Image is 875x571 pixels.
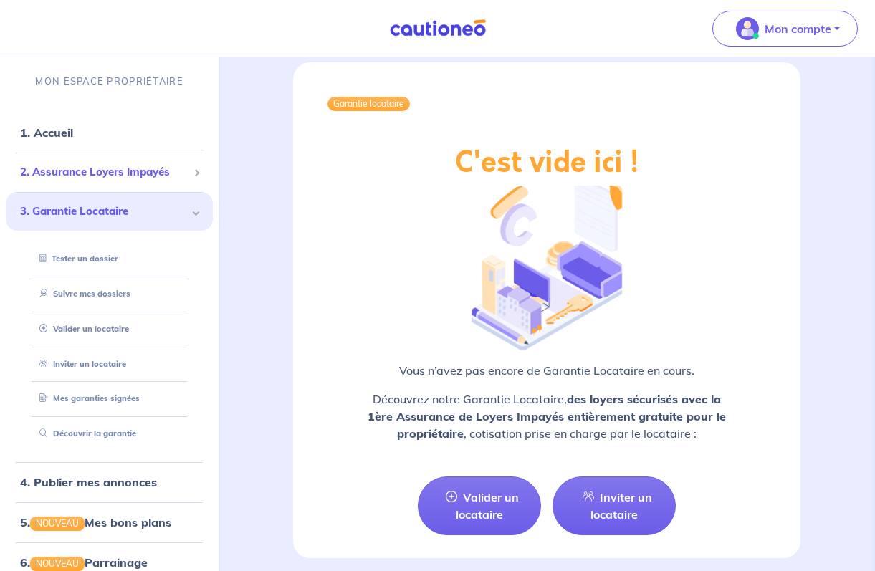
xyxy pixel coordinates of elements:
[327,362,766,379] p: Vous n’avez pas encore de Garantie Locataire en cours.
[23,282,196,306] div: Suivre mes dossiers
[455,145,639,180] h2: C'est vide ici !
[418,476,541,535] a: Valider un locataire
[6,508,213,537] div: 5.NOUVEAUMes bons plans
[472,174,622,350] img: illu_empty_gl.png
[327,390,766,442] p: Découvrez notre Garantie Locataire, , cotisation prise en charge par le locataire :
[23,387,196,411] div: Mes garanties signées
[23,247,196,271] div: Tester un dossier
[34,289,130,299] a: Suivre mes dossiers
[20,203,188,219] span: 3. Garantie Locataire
[34,323,129,333] a: Valider un locataire
[6,158,213,186] div: 2. Assurance Loyers Impayés
[23,422,196,446] div: Découvrir la garantie
[35,75,183,88] p: MON ESPACE PROPRIÉTAIRE
[6,468,213,496] div: 4. Publier mes annonces
[6,191,213,231] div: 3. Garantie Locataire
[20,125,73,140] a: 1. Accueil
[34,393,140,403] a: Mes garanties signées
[553,476,676,535] a: Inviter un locataire
[20,164,188,181] span: 2. Assurance Loyers Impayés
[6,118,213,147] div: 1. Accueil
[327,97,410,111] div: Garantie locataire
[34,254,118,264] a: Tester un dossier
[20,515,171,529] a: 5.NOUVEAUMes bons plans
[23,317,196,340] div: Valider un locataire
[368,392,726,441] strong: des loyers sécurisés avec la 1ère Assurance de Loyers Impayés entièrement gratuite pour le propri...
[384,19,492,37] img: Cautioneo
[736,17,759,40] img: illu_account_valid_menu.svg
[34,428,136,438] a: Découvrir la garantie
[712,11,858,47] button: illu_account_valid_menu.svgMon compte
[20,475,157,489] a: 4. Publier mes annonces
[765,20,831,37] p: Mon compte
[23,352,196,375] div: Inviter un locataire
[34,358,126,368] a: Inviter un locataire
[20,555,148,570] a: 6.NOUVEAUParrainage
